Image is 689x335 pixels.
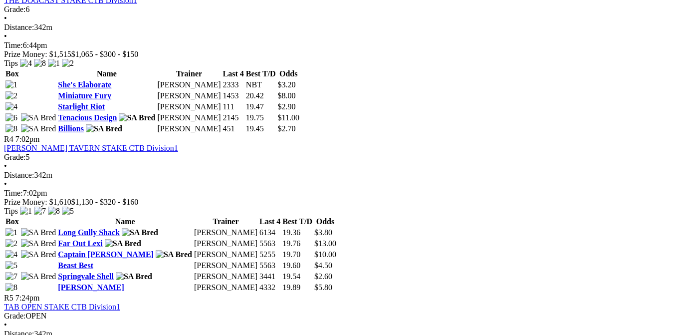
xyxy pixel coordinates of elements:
[21,239,56,248] img: SA Bred
[71,50,139,58] span: $1,065 - $300 - $150
[157,102,222,112] td: [PERSON_NAME]
[86,124,122,133] img: SA Bred
[4,50,685,59] div: Prize Money: $1,515
[58,283,124,292] a: [PERSON_NAME]
[71,198,139,206] span: $1,130 - $320 - $160
[278,80,296,89] span: $3.20
[156,250,192,259] img: SA Bred
[245,124,276,134] td: 19.45
[278,124,296,133] span: $2.70
[4,198,685,207] div: Prize Money: $1,610
[62,59,74,68] img: 2
[58,102,105,111] a: Starlight Riot
[314,217,337,227] th: Odds
[4,153,685,162] div: 5
[34,207,46,216] img: 7
[223,102,244,112] td: 111
[5,124,17,133] img: 8
[282,261,313,271] td: 19.60
[48,207,60,216] img: 8
[314,283,332,292] span: $5.80
[4,41,685,50] div: 6:44pm
[157,80,222,90] td: [PERSON_NAME]
[278,113,299,122] span: $11.00
[4,189,685,198] div: 7:02pm
[4,189,23,197] span: Time:
[21,228,56,237] img: SA Bred
[5,113,17,122] img: 6
[5,283,17,292] img: 8
[259,239,281,249] td: 5563
[4,180,7,188] span: •
[282,250,313,260] td: 19.70
[157,113,222,123] td: [PERSON_NAME]
[245,102,276,112] td: 19.47
[4,32,7,40] span: •
[48,59,60,68] img: 1
[4,294,13,302] span: R5
[58,250,154,259] a: Captain [PERSON_NAME]
[21,124,56,133] img: SA Bred
[194,239,258,249] td: [PERSON_NAME]
[58,91,111,100] a: Miniature Fury
[194,217,258,227] th: Trainer
[58,80,111,89] a: She's Elaborate
[194,228,258,238] td: [PERSON_NAME]
[4,171,685,180] div: 342m
[194,272,258,282] td: [PERSON_NAME]
[245,91,276,101] td: 20.42
[314,250,336,259] span: $10.00
[5,250,17,259] img: 4
[58,239,102,248] a: Far Out Lexi
[119,113,155,122] img: SA Bred
[223,91,244,101] td: 1453
[4,14,7,22] span: •
[278,91,296,100] span: $8.00
[4,303,120,311] a: TAB OPEN STAKE CTB Division1
[245,80,276,90] td: NBT
[259,228,281,238] td: 6134
[21,250,56,259] img: SA Bred
[5,217,19,226] span: Box
[4,5,26,13] span: Grade:
[282,283,313,293] td: 19.89
[57,69,156,79] th: Name
[314,239,336,248] span: $13.00
[20,207,32,216] img: 1
[58,261,93,270] a: Beast Best
[21,272,56,281] img: SA Bred
[4,153,26,161] span: Grade:
[259,283,281,293] td: 4332
[105,239,141,248] img: SA Bred
[277,69,300,79] th: Odds
[4,162,7,170] span: •
[122,228,158,237] img: SA Bred
[15,294,40,302] span: 7:24pm
[259,272,281,282] td: 3441
[116,272,152,281] img: SA Bred
[4,41,23,49] span: Time:
[20,59,32,68] img: 4
[4,59,18,67] span: Tips
[58,228,120,237] a: Long Gully Shack
[259,250,281,260] td: 5255
[58,113,117,122] a: Tenacious Design
[5,80,17,89] img: 1
[194,283,258,293] td: [PERSON_NAME]
[223,80,244,90] td: 2333
[62,207,74,216] img: 5
[5,228,17,237] img: 1
[4,5,685,14] div: 6
[282,217,313,227] th: Best T/D
[194,261,258,271] td: [PERSON_NAME]
[4,144,178,152] a: [PERSON_NAME] TAVERN STAKE CTB Division1
[245,113,276,123] td: 19.75
[5,102,17,111] img: 4
[15,135,40,143] span: 7:02pm
[223,113,244,123] td: 2145
[259,261,281,271] td: 5563
[5,91,17,100] img: 2
[278,102,296,111] span: $2.90
[5,272,17,281] img: 7
[245,69,276,79] th: Best T/D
